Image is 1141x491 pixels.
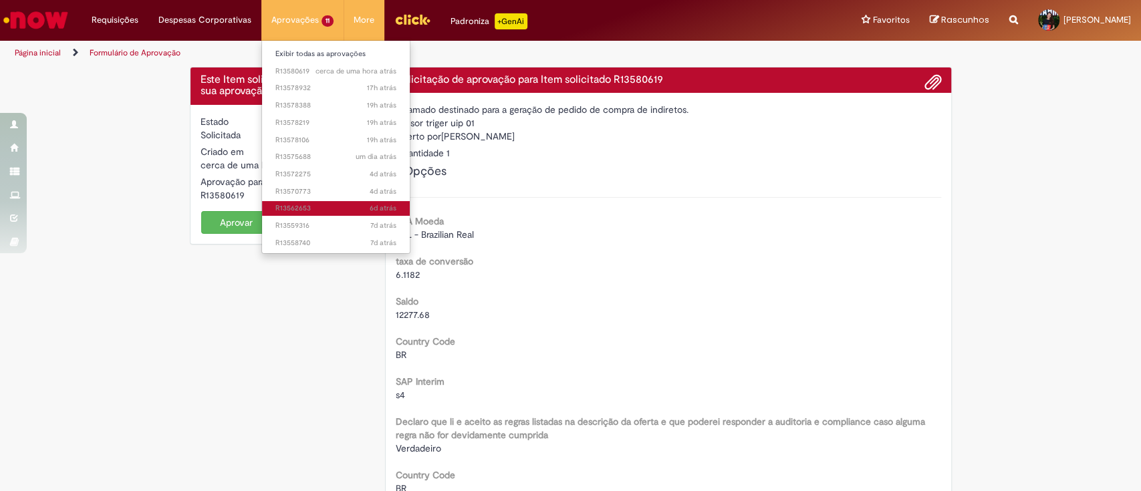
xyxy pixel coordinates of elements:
[275,152,396,162] span: R13575688
[396,442,441,454] span: Verdadeiro
[262,47,410,61] a: Exibir todas as aprovações
[370,169,396,179] span: 4d atrás
[394,9,430,29] img: click_logo_yellow_360x200.png
[396,295,418,307] b: Saldo
[275,220,396,231] span: R13559316
[370,186,396,196] time: 26/09/2025 13:14:14
[262,150,410,164] a: Aberto R13575688 :
[201,188,355,202] div: R13580619
[396,255,473,267] b: taxa de conversão
[262,218,410,233] a: Aberto R13559316 :
[10,41,751,65] ul: Trilhas de página
[275,135,396,146] span: R13578106
[370,203,396,213] span: 6d atrás
[262,64,410,79] a: Aberto R13580619 :
[396,130,441,143] label: Aberto por
[367,135,396,145] span: 19h atrás
[367,118,396,128] span: 19h atrás
[367,100,396,110] time: 29/09/2025 15:59:31
[315,66,396,76] span: cerca de uma hora atrás
[367,118,396,128] time: 29/09/2025 15:34:21
[275,100,396,111] span: R13578388
[201,145,244,158] label: Criado em
[201,128,355,142] div: Solicitada
[396,469,455,481] b: Country Code
[873,13,910,27] span: Favoritos
[354,13,374,27] span: More
[262,236,410,251] a: Aberto R13558740 :
[941,13,989,26] span: Rascunhos
[201,158,355,172] div: 30/09/2025 10:50:17
[367,100,396,110] span: 19h atrás
[201,115,229,128] label: Estado
[396,146,941,160] div: Quantidade 1
[396,269,420,281] span: 6.1182
[262,81,410,96] a: Aberto R13578932 :
[396,335,455,347] b: Country Code
[275,169,396,180] span: R13572275
[370,238,396,248] span: 7d atrás
[92,13,138,27] span: Requisições
[201,211,271,234] button: Aprovar
[262,116,410,130] a: Aberto R13578219 :
[262,167,410,182] a: Aberto R13572275 :
[275,203,396,214] span: R13562653
[396,389,405,401] span: s4
[1,7,70,33] img: ServiceNow
[262,201,410,216] a: Aberto R13562653 :
[370,220,396,230] span: 7d atrás
[396,215,444,227] b: RPA Moeda
[451,13,527,29] div: Padroniza
[396,74,941,86] h4: Solicitação de aprovação para Item solicitado R13580619
[370,220,396,230] time: 23/09/2025 13:27:13
[930,14,989,27] a: Rascunhos
[322,15,334,27] span: 11
[262,133,410,148] a: Aberto R13578106 :
[396,375,445,387] b: SAP Interim
[201,74,355,98] h4: Este Item solicitado requer a sua aprovação
[396,349,406,361] span: BR
[261,40,410,254] ul: Aprovações
[275,66,396,77] span: R13580619
[275,238,396,249] span: R13558740
[370,203,396,213] time: 24/09/2025 10:47:47
[201,159,301,171] span: cerca de uma hora atrás
[396,130,941,146] div: [PERSON_NAME]
[356,152,396,162] span: um dia atrás
[15,47,61,58] a: Página inicial
[275,118,396,128] span: R13578219
[495,13,527,29] p: +GenAi
[262,98,410,113] a: Aberto R13578388 :
[201,175,265,188] label: Aprovação para
[370,169,396,179] time: 26/09/2025 17:59:42
[201,159,301,171] time: 30/09/2025 09:50:17
[367,83,396,93] time: 29/09/2025 17:54:10
[1063,14,1131,25] span: [PERSON_NAME]
[356,152,396,162] time: 29/09/2025 09:25:29
[396,103,941,116] div: Chamado destinado para a geração de pedido de compra de indiretos.
[396,309,430,321] span: 12277.68
[158,13,251,27] span: Despesas Corporativas
[90,47,180,58] a: Formulário de Aprovação
[396,116,941,130] div: sensor triger uip 01
[367,135,396,145] time: 29/09/2025 15:18:37
[396,228,474,240] span: BRL - Brazilian Real
[275,83,396,94] span: R13578932
[370,238,396,248] time: 23/09/2025 10:55:59
[396,416,925,441] b: Declaro que li e aceito as regras listadas na descrição da oferta e que poderei responder a audit...
[367,83,396,93] span: 17h atrás
[275,186,396,197] span: R13570773
[262,184,410,199] a: Aberto R13570773 :
[271,13,319,27] span: Aprovações
[370,186,396,196] span: 4d atrás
